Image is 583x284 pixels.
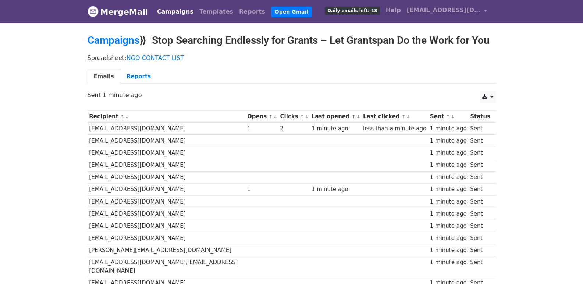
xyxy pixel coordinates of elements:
[88,34,139,46] a: Campaigns
[88,244,246,256] td: [PERSON_NAME][EMAIL_ADDRESS][DOMAIN_NAME]
[430,185,467,194] div: 1 minute ago
[322,3,383,18] a: Daily emails left: 13
[468,220,492,232] td: Sent
[468,123,492,135] td: Sent
[430,137,467,145] div: 1 minute ago
[88,159,246,171] td: [EMAIL_ADDRESS][DOMAIN_NAME]
[404,3,490,20] a: [EMAIL_ADDRESS][DOMAIN_NAME]
[407,6,480,15] span: [EMAIL_ADDRESS][DOMAIN_NAME]
[310,111,361,123] th: Last opened
[312,125,359,133] div: 1 minute ago
[383,3,404,18] a: Help
[325,7,380,15] span: Daily emails left: 13
[430,234,467,242] div: 1 minute ago
[468,232,492,244] td: Sent
[247,125,277,133] div: 1
[88,69,120,84] a: Emails
[88,220,246,232] td: [EMAIL_ADDRESS][DOMAIN_NAME]
[88,183,246,195] td: [EMAIL_ADDRESS][DOMAIN_NAME]
[88,123,246,135] td: [EMAIL_ADDRESS][DOMAIN_NAME]
[154,4,196,19] a: Campaigns
[352,114,356,119] a: ↑
[127,54,184,61] a: NGO CONTACT LIST
[430,149,467,157] div: 1 minute ago
[363,125,426,133] div: less than a minute ago
[88,147,246,159] td: [EMAIL_ADDRESS][DOMAIN_NAME]
[278,111,310,123] th: Clicks
[271,7,312,17] a: Open Gmail
[88,4,148,19] a: MergeMail
[236,4,268,19] a: Reports
[451,114,455,119] a: ↓
[88,135,246,147] td: [EMAIL_ADDRESS][DOMAIN_NAME]
[88,208,246,220] td: [EMAIL_ADDRESS][DOMAIN_NAME]
[305,114,309,119] a: ↓
[88,91,496,99] p: Sent 1 minute ago
[468,256,492,277] td: Sent
[430,125,467,133] div: 1 minute ago
[430,222,467,230] div: 1 minute ago
[468,147,492,159] td: Sent
[361,111,428,123] th: Last clicked
[430,210,467,218] div: 1 minute ago
[356,114,360,119] a: ↓
[125,114,129,119] a: ↓
[269,114,273,119] a: ↑
[300,114,304,119] a: ↑
[406,114,410,119] a: ↓
[402,114,406,119] a: ↑
[88,6,99,17] img: MergeMail logo
[88,256,246,277] td: [EMAIL_ADDRESS][DOMAIN_NAME],[EMAIL_ADDRESS][DOMAIN_NAME]
[430,161,467,169] div: 1 minute ago
[312,185,359,194] div: 1 minute ago
[88,34,496,47] h2: ⟫ Stop Searching Endlessly for Grants – Let Grantspan Do the Work for You
[430,258,467,267] div: 1 minute ago
[468,208,492,220] td: Sent
[247,185,277,194] div: 1
[468,244,492,256] td: Sent
[468,135,492,147] td: Sent
[280,125,308,133] div: 2
[446,114,450,119] a: ↑
[430,173,467,181] div: 1 minute ago
[273,114,277,119] a: ↓
[430,198,467,206] div: 1 minute ago
[468,195,492,208] td: Sent
[88,171,246,183] td: [EMAIL_ADDRESS][DOMAIN_NAME]
[196,4,236,19] a: Templates
[430,246,467,255] div: 1 minute ago
[88,195,246,208] td: [EMAIL_ADDRESS][DOMAIN_NAME]
[120,114,124,119] a: ↑
[88,54,496,62] p: Spreadsheet:
[468,171,492,183] td: Sent
[88,232,246,244] td: [EMAIL_ADDRESS][DOMAIN_NAME]
[428,111,468,123] th: Sent
[245,111,278,123] th: Opens
[468,183,492,195] td: Sent
[468,111,492,123] th: Status
[88,111,246,123] th: Recipient
[468,159,492,171] td: Sent
[120,69,157,84] a: Reports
